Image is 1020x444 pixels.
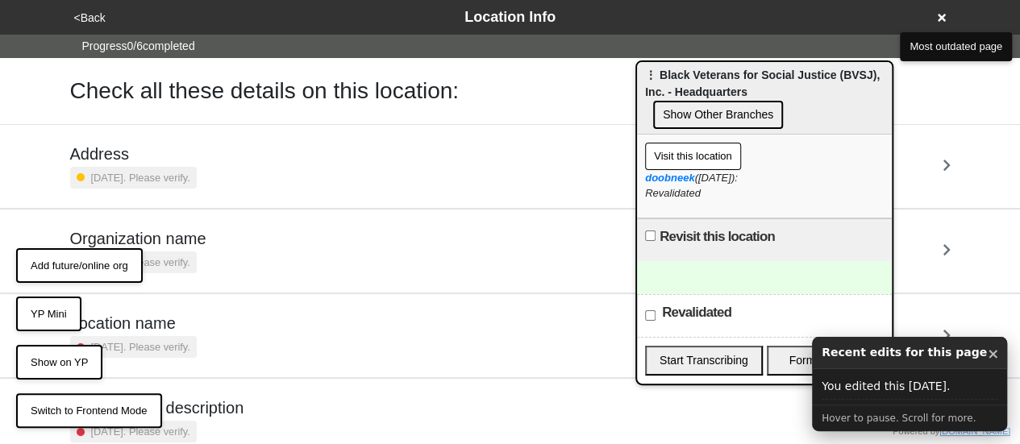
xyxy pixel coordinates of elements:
button: × [987,343,999,364]
button: Switch to Frontend Mode [16,393,162,429]
small: [DATE]. Please verify. [91,339,190,355]
div: ([DATE]): Revalidated [645,170,884,201]
label: Revisit this location [660,227,775,247]
button: <Back [69,9,110,27]
span: Location Info [464,9,556,25]
button: Visit this location [645,143,741,170]
a: doobneek [645,172,694,184]
div: You edited this [DATE]. [822,374,997,400]
span: Progress 0 / 6 completed [82,38,195,55]
button: Show on YP [16,345,102,380]
a: [DOMAIN_NAME] [939,426,1010,436]
div: Hover to pause. Scroll for more. [812,405,1007,431]
button: Add future/online org [16,248,143,284]
label: Revalidated [662,303,731,322]
h1: Check all these details on this location: [70,77,460,105]
button: Start Transcribing [645,346,763,376]
h5: Address [70,144,197,164]
button: Show Other Branches [653,101,783,129]
h5: Organization name [70,229,206,248]
button: Most outdated page [900,32,1012,61]
button: Format with AI [767,346,885,376]
span: ⋮ Black Veterans for Social Justice (BVSJ), Inc. - Headquarters [645,68,880,98]
button: YP Mini [16,297,81,332]
small: [DATE]. Please verify. [91,170,190,185]
small: [DATE]. Please verify. [91,424,190,439]
h5: Location name [70,313,197,333]
div: Recent edits for this page [812,337,1007,369]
